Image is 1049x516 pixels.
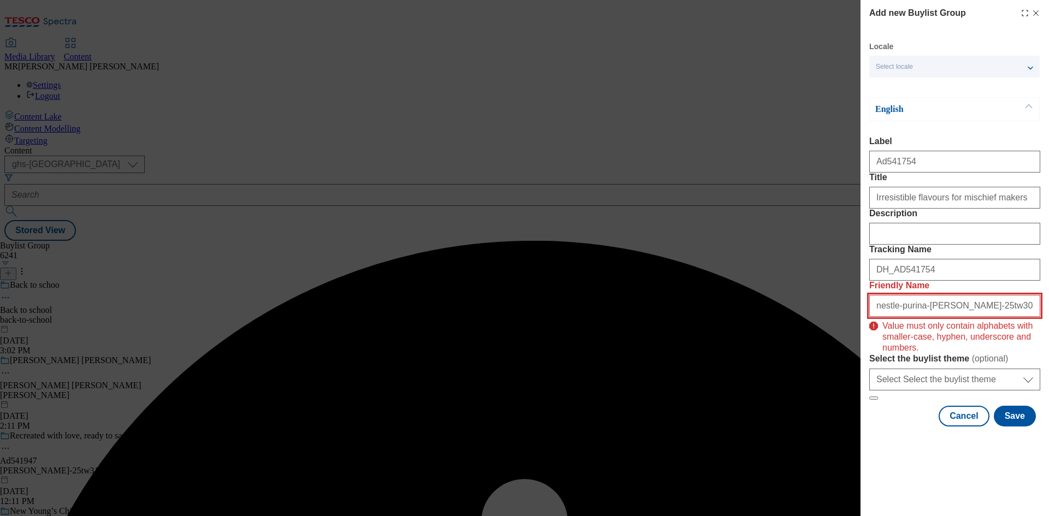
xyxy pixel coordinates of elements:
input: Enter Title [869,187,1040,209]
label: Title [869,173,1040,182]
input: Enter Label [869,151,1040,173]
p: English [875,104,990,115]
button: Select locale [869,56,1040,78]
h4: Add new Buylist Group [869,7,966,20]
button: Cancel [939,406,989,426]
label: Friendly Name [869,281,1040,290]
label: Tracking Name [869,245,1040,254]
span: ( optional ) [972,354,1009,363]
label: Locale [869,44,893,50]
button: Save [994,406,1036,426]
label: Label [869,137,1040,146]
label: Description [869,209,1040,218]
input: Enter Friendly Name [869,295,1040,317]
p: Value must only contain alphabets with smaller-case, hyphen, underscore and numbers. [882,316,1040,353]
span: Select locale [876,63,913,71]
input: Enter Description [869,223,1040,245]
label: Select the buylist theme [869,353,1040,364]
input: Enter Tracking Name [869,259,1040,281]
